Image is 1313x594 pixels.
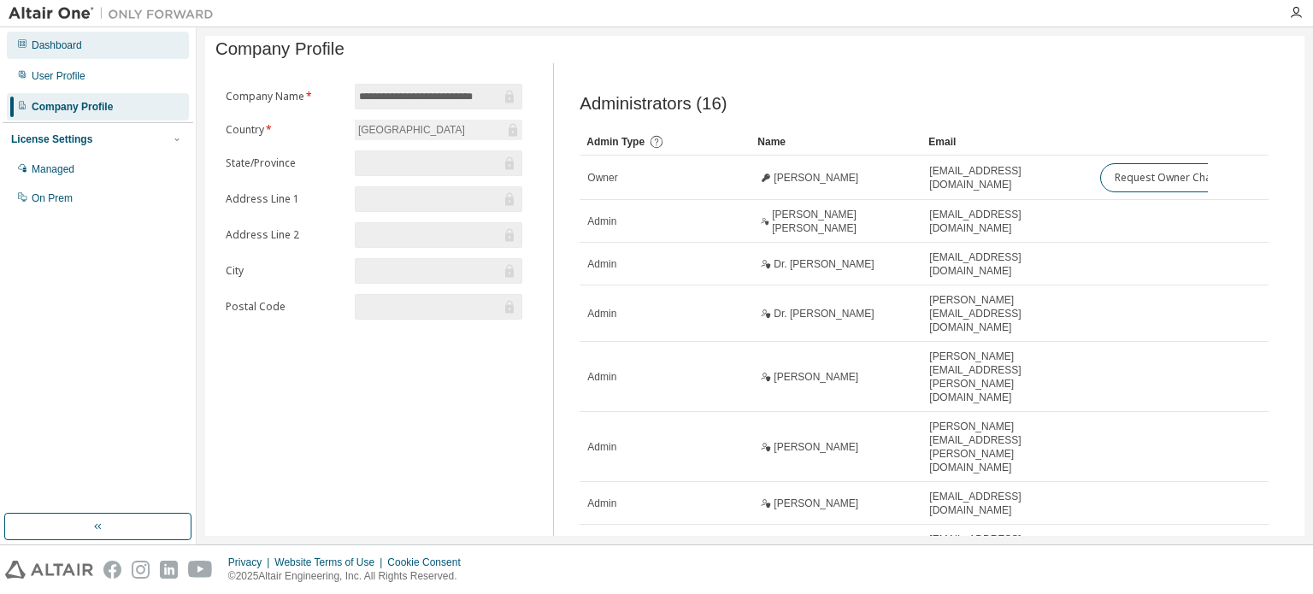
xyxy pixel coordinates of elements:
[11,132,92,146] div: License Settings
[226,90,344,103] label: Company Name
[774,307,874,321] span: Dr. [PERSON_NAME]
[356,121,468,139] div: [GEOGRAPHIC_DATA]
[132,561,150,579] img: instagram.svg
[188,561,213,579] img: youtube.svg
[929,208,1085,235] span: [EMAIL_ADDRESS][DOMAIN_NAME]
[580,94,727,114] span: Administrators (16)
[5,561,93,579] img: altair_logo.svg
[160,561,178,579] img: linkedin.svg
[387,556,470,569] div: Cookie Consent
[929,250,1085,278] span: [EMAIL_ADDRESS][DOMAIN_NAME]
[103,561,121,579] img: facebook.svg
[32,191,73,205] div: On Prem
[355,120,522,140] div: [GEOGRAPHIC_DATA]
[587,171,617,185] span: Owner
[226,228,344,242] label: Address Line 2
[274,556,387,569] div: Website Terms of Use
[9,5,222,22] img: Altair One
[32,38,82,52] div: Dashboard
[757,128,915,156] div: Name
[929,490,1085,517] span: [EMAIL_ADDRESS][DOMAIN_NAME]
[226,300,344,314] label: Postal Code
[32,162,74,176] div: Managed
[587,257,616,271] span: Admin
[774,497,858,510] span: [PERSON_NAME]
[32,100,113,114] div: Company Profile
[587,370,616,384] span: Admin
[774,257,874,271] span: Dr. [PERSON_NAME]
[772,208,914,235] span: [PERSON_NAME] [PERSON_NAME]
[32,69,85,83] div: User Profile
[774,370,858,384] span: [PERSON_NAME]
[226,192,344,206] label: Address Line 1
[587,497,616,510] span: Admin
[226,264,344,278] label: City
[929,420,1085,474] span: [PERSON_NAME][EMAIL_ADDRESS][PERSON_NAME][DOMAIN_NAME]
[774,171,858,185] span: [PERSON_NAME]
[1100,163,1245,192] button: Request Owner Change
[928,128,1086,156] div: Email
[226,156,344,170] label: State/Province
[215,39,344,59] span: Company Profile
[587,440,616,454] span: Admin
[929,350,1085,404] span: [PERSON_NAME][EMAIL_ADDRESS][PERSON_NAME][DOMAIN_NAME]
[228,569,471,584] p: © 2025 Altair Engineering, Inc. All Rights Reserved.
[228,556,274,569] div: Privacy
[929,532,1085,560] span: [EMAIL_ADDRESS][DOMAIN_NAME]
[587,307,616,321] span: Admin
[929,293,1085,334] span: [PERSON_NAME][EMAIL_ADDRESS][DOMAIN_NAME]
[586,136,645,148] span: Admin Type
[774,440,858,454] span: [PERSON_NAME]
[226,123,344,137] label: Country
[929,164,1085,191] span: [EMAIL_ADDRESS][DOMAIN_NAME]
[587,215,616,228] span: Admin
